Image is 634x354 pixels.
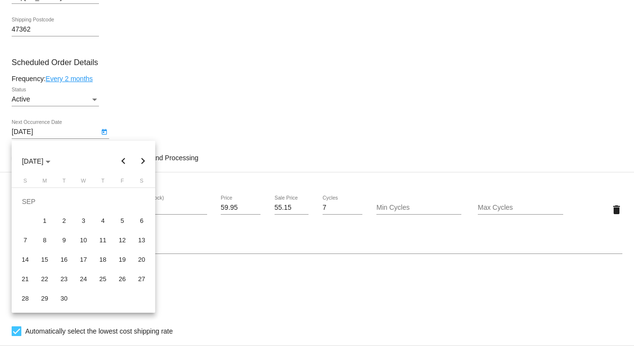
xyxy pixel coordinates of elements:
[36,290,53,307] div: 29
[16,251,34,269] div: 14
[22,157,50,165] span: [DATE]
[75,232,92,249] div: 10
[54,231,74,250] td: September 9, 2025
[35,211,54,231] td: September 1, 2025
[16,290,34,307] div: 28
[35,270,54,289] td: September 22, 2025
[132,270,151,289] td: September 27, 2025
[94,251,112,269] div: 18
[16,250,35,270] td: September 14, 2025
[16,289,35,308] td: September 28, 2025
[74,231,93,250] td: September 10, 2025
[75,270,92,288] div: 24
[132,231,151,250] td: September 13, 2025
[36,232,53,249] div: 8
[132,178,151,187] th: Saturday
[75,251,92,269] div: 17
[55,212,73,230] div: 2
[133,270,150,288] div: 27
[133,232,150,249] div: 13
[114,152,133,171] button: Previous month
[74,250,93,270] td: September 17, 2025
[114,270,131,288] div: 26
[54,270,74,289] td: September 23, 2025
[14,152,58,171] button: Choose month and year
[94,270,112,288] div: 25
[93,211,113,231] td: September 4, 2025
[36,251,53,269] div: 15
[35,289,54,308] td: September 29, 2025
[36,212,53,230] div: 1
[114,251,131,269] div: 19
[133,212,150,230] div: 6
[132,250,151,270] td: September 20, 2025
[133,152,153,171] button: Next month
[114,232,131,249] div: 12
[75,212,92,230] div: 3
[113,211,132,231] td: September 5, 2025
[54,289,74,308] td: September 30, 2025
[93,270,113,289] td: September 25, 2025
[55,290,73,307] div: 30
[54,178,74,187] th: Tuesday
[113,250,132,270] td: September 19, 2025
[16,192,151,211] td: SEP
[35,178,54,187] th: Monday
[114,212,131,230] div: 5
[54,250,74,270] td: September 16, 2025
[94,212,112,230] div: 4
[132,211,151,231] td: September 6, 2025
[93,231,113,250] td: September 11, 2025
[74,211,93,231] td: September 3, 2025
[35,250,54,270] td: September 15, 2025
[16,270,35,289] td: September 21, 2025
[113,178,132,187] th: Friday
[55,232,73,249] div: 9
[113,231,132,250] td: September 12, 2025
[16,232,34,249] div: 7
[35,231,54,250] td: September 8, 2025
[74,178,93,187] th: Wednesday
[16,231,35,250] td: September 7, 2025
[55,270,73,288] div: 23
[74,270,93,289] td: September 24, 2025
[94,232,112,249] div: 11
[16,178,35,187] th: Sunday
[16,270,34,288] div: 21
[55,251,73,269] div: 16
[54,211,74,231] td: September 2, 2025
[93,250,113,270] td: September 18, 2025
[36,270,53,288] div: 22
[93,178,113,187] th: Thursday
[133,251,150,269] div: 20
[113,270,132,289] td: September 26, 2025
